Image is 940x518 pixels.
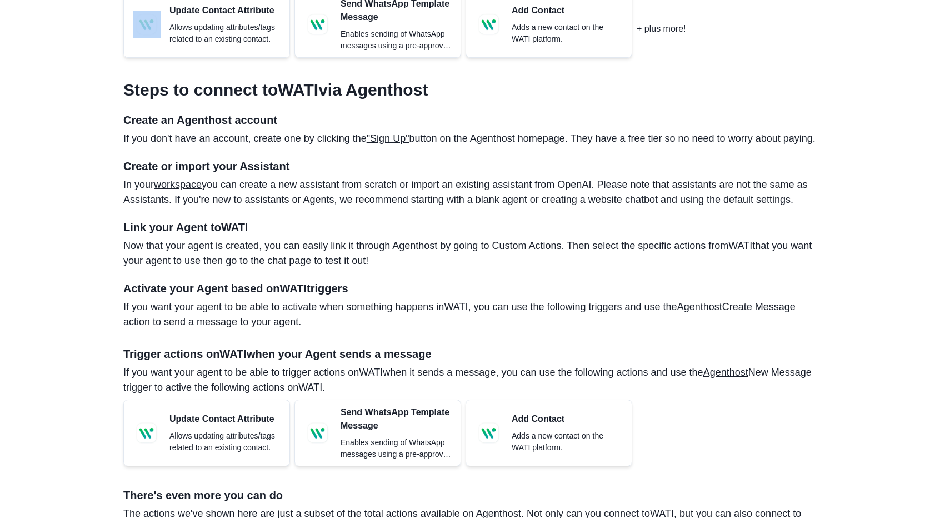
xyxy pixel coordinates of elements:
img: WATI logo [475,419,503,447]
p: Adds a new contact on the WATI platform. [512,22,623,45]
h3: Steps to connect to WATI via Agenthost [123,80,817,100]
a: "Sign Up" [367,133,409,144]
h4: Trigger actions on WATI when your Agent sends a message [123,347,817,361]
p: Adds a new contact on the WATI platform. [512,430,623,454]
p: Update Contact Attribute [169,4,281,17]
p: Enables sending of WhatsApp messages using a pre-approved template. [341,437,452,460]
p: Add Contact [512,4,623,17]
img: WATI logo [304,419,332,447]
h4: Create or import your Assistant [123,160,817,173]
p: Add Contact [512,412,623,426]
p: If you want your agent to be able to trigger actions on WATI when it sends a message, you can use... [123,365,817,395]
h4: Link your Agent to WATI [123,221,817,234]
a: Agenthost [677,301,722,312]
img: WATI logo [133,11,161,38]
a: Agenthost [703,367,748,378]
img: WATI logo [133,419,161,447]
h4: There's even more you can do [123,489,817,502]
h4: Activate your Agent based on WATI triggers [123,282,817,295]
h4: Create an Agenthost account [123,113,817,127]
p: If you don't have an account, create one by clicking the button on the Agenthost homepage. They h... [123,131,817,146]
p: In your you can create a new assistant from scratch or import an existing assistant from OpenAI. ... [123,177,817,207]
a: workspace [154,179,202,190]
p: Now that your agent is created, you can easily link it through Agenthost by going to Custom Actio... [123,238,817,268]
p: Update Contact Attribute [169,412,281,426]
p: + plus more! [637,22,686,36]
p: Allows updating attributes/tags related to an existing contact. [169,430,281,454]
p: If you want your agent to be able to activate when something happens in WATI , you can use the fo... [123,300,817,330]
img: WATI logo [475,11,503,38]
p: Send WhatsApp Template Message [341,406,452,432]
img: WATI logo [304,11,332,38]
p: Enables sending of WhatsApp messages using a pre-approved template. [341,28,452,52]
p: Allows updating attributes/tags related to an existing contact. [169,22,281,45]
